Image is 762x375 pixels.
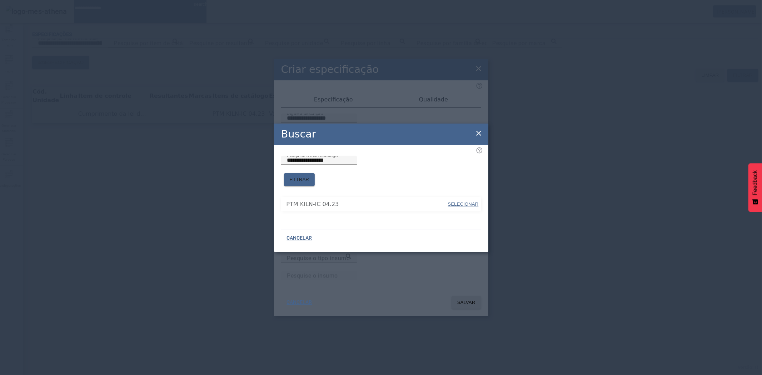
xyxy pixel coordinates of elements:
span: SALVAR [457,299,475,306]
button: CANCELAR [281,232,318,245]
span: CANCELAR [287,299,312,306]
span: FILTRAR [290,176,309,183]
mat-label: Pesquise o item catálogo [287,153,338,158]
span: SELECIONAR [448,201,479,207]
button: SALVAR [452,296,481,309]
button: Feedback - Mostrar pesquisa [748,163,762,212]
button: FILTRAR [284,173,315,186]
span: CANCELAR [287,235,312,242]
h2: Buscar [281,126,316,142]
span: Feedback [752,170,758,195]
span: PTM KILN-IC 04.23 [287,200,447,209]
button: CANCELAR [281,296,318,309]
button: SELECIONAR [447,198,479,211]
